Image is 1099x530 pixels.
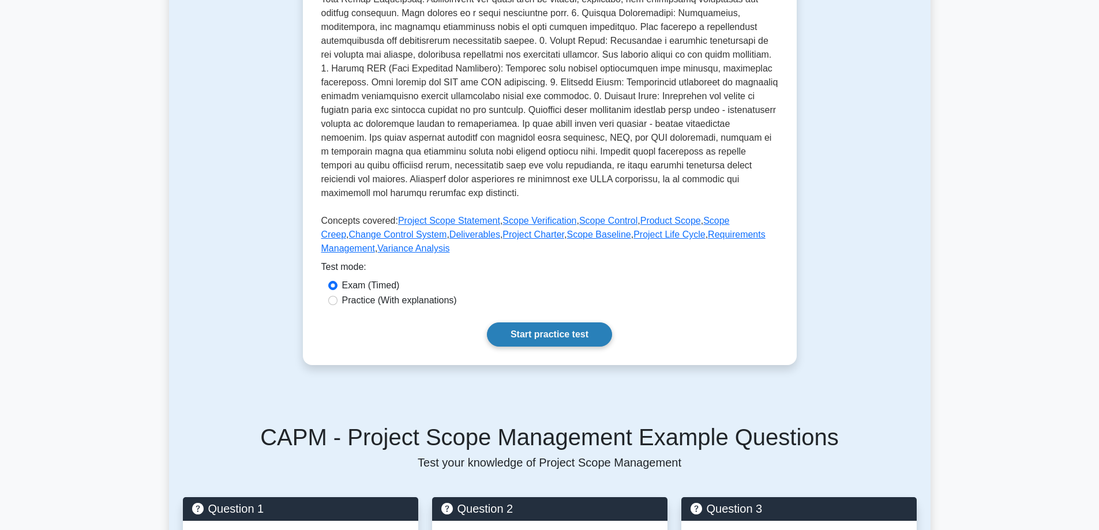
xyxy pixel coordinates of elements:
a: Scope Baseline [567,230,631,239]
a: Project Life Cycle [633,230,706,239]
a: Project Charter [502,230,564,239]
h5: Question 3 [691,502,907,516]
a: Product Scope [640,216,701,225]
label: Exam (Timed) [342,279,400,292]
a: Variance Analysis [377,243,449,253]
h5: Question 2 [441,502,658,516]
h5: CAPM - Project Scope Management Example Questions [183,423,917,451]
a: Scope Control [579,216,637,225]
h5: Question 1 [192,502,409,516]
p: Concepts covered: , , , , , , , , , , , [321,214,778,260]
div: Test mode: [321,260,778,279]
p: Test your knowledge of Project Scope Management [183,456,917,469]
label: Practice (With explanations) [342,294,457,307]
a: Project Scope Statement [398,216,500,225]
a: Deliverables [449,230,500,239]
a: Scope Verification [502,216,576,225]
a: Start practice test [487,322,612,347]
a: Change Control System [349,230,447,239]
